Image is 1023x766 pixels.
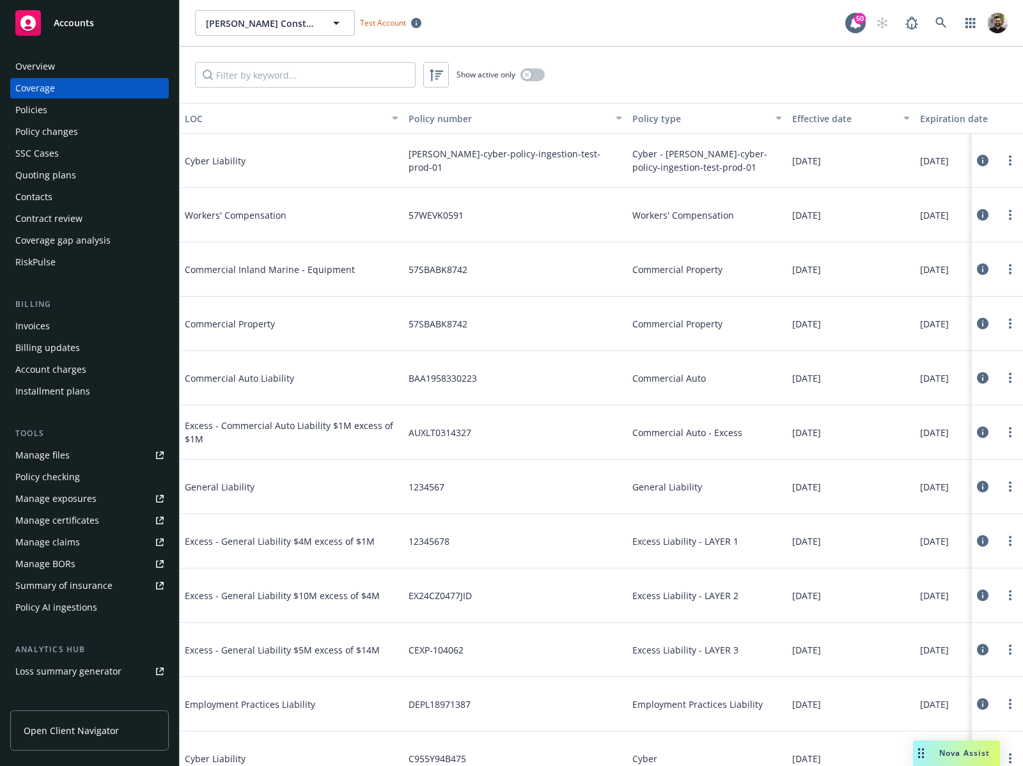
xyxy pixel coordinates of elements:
div: Policy AI ingestions [15,597,97,618]
span: Excess Liability - LAYER 2 [632,589,738,602]
div: Billing [10,298,169,311]
a: more [1003,588,1018,603]
span: AUXLT0314327 [409,426,471,439]
span: 57SBABK8742 [409,317,467,331]
span: Commercial Property [632,317,722,331]
a: Contract review [10,208,169,229]
span: Nova Assist [939,747,990,758]
span: [DATE] [792,698,821,711]
div: LOC [185,112,384,125]
button: Effective date [787,103,915,134]
div: Contacts [15,187,52,207]
a: Policies [10,100,169,120]
div: Quoting plans [15,165,76,185]
div: Tools [10,427,169,440]
a: more [1003,533,1018,549]
span: [DATE] [792,208,821,222]
a: Loss summary generator [10,661,169,682]
span: [DATE] [792,371,821,385]
div: Contract review [15,208,82,229]
div: Coverage [15,78,55,98]
span: Open Client Navigator [24,724,119,737]
span: Excess - General Liability $10M excess of $4M [185,589,380,602]
span: Excess - General Liability $5M excess of $14M [185,643,380,657]
div: Policies [15,100,47,120]
a: Manage claims [10,532,169,552]
a: Coverage gap analysis [10,230,169,251]
a: more [1003,425,1018,440]
span: Workers' Compensation [632,208,734,222]
div: Policy changes [15,121,78,142]
div: Account charges [15,359,86,380]
a: Billing updates [10,338,169,358]
span: Cyber - [PERSON_NAME]-cyber-policy-ingestion-test-prod-01 [632,147,782,174]
span: [DATE] [920,698,949,711]
a: Contacts [10,187,169,207]
a: Accounts [10,5,169,41]
div: Policy checking [15,467,80,487]
a: Manage exposures [10,489,169,509]
a: Summary of insurance [10,575,169,596]
span: Excess - General Liability $4M excess of $1M [185,535,377,548]
a: more [1003,316,1018,331]
a: SSC Cases [10,143,169,164]
div: Manage BORs [15,554,75,574]
button: LOC [180,103,403,134]
span: Excess - Commercial Auto Liability $1M excess of $1M [185,419,398,446]
span: Accounts [54,18,94,28]
img: photo [987,13,1008,33]
span: Employment Practices Liability [632,698,763,711]
a: Invoices [10,316,169,336]
a: more [1003,207,1018,223]
span: General Liability [632,480,702,494]
span: BAA1958330223 [409,371,477,385]
span: [DATE] [920,208,949,222]
span: Cyber Liability [185,154,377,168]
a: more [1003,751,1018,766]
a: Coverage [10,78,169,98]
span: Test Account [360,17,406,28]
span: Commercial Auto - Excess [632,426,742,439]
a: Manage files [10,445,169,465]
div: Manage certificates [15,510,99,531]
a: Installment plans [10,381,169,402]
a: Quoting plans [10,165,169,185]
span: [DATE] [792,589,821,602]
span: 57SBABK8742 [409,263,467,276]
span: [DATE] [920,480,949,494]
span: [DATE] [920,263,949,276]
a: Search [928,10,954,36]
span: Excess Liability - LAYER 3 [632,643,738,657]
a: Policy AI ingestions [10,597,169,618]
span: [DATE] [792,535,821,548]
span: DEPL18971387 [409,698,471,711]
button: [PERSON_NAME] Construction [195,10,355,36]
div: Analytics hub [10,643,169,656]
a: Account charges [10,359,169,380]
span: General Liability [185,480,377,494]
a: Policy changes [10,121,169,142]
span: [DATE] [792,643,821,657]
span: Commercial Auto [632,371,706,385]
a: Start snowing [870,10,895,36]
span: Show active only [457,69,515,80]
a: Report a Bug [899,10,925,36]
span: Excess Liability - LAYER 1 [632,535,738,548]
a: Switch app [958,10,983,36]
span: [DATE] [792,317,821,331]
span: Test Account [355,16,426,29]
span: 1234567 [409,480,444,494]
span: 57WEVK0591 [409,208,464,222]
div: Coverage gap analysis [15,230,111,251]
div: Summary of insurance [15,575,113,596]
a: more [1003,642,1018,657]
a: Manage BORs [10,554,169,574]
a: Overview [10,56,169,77]
a: more [1003,479,1018,494]
span: [PERSON_NAME] Construction [206,17,316,30]
div: Installment plans [15,381,90,402]
span: Commercial Property [632,263,722,276]
span: Cyber Liability [185,752,377,765]
button: Policy type [627,103,787,134]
